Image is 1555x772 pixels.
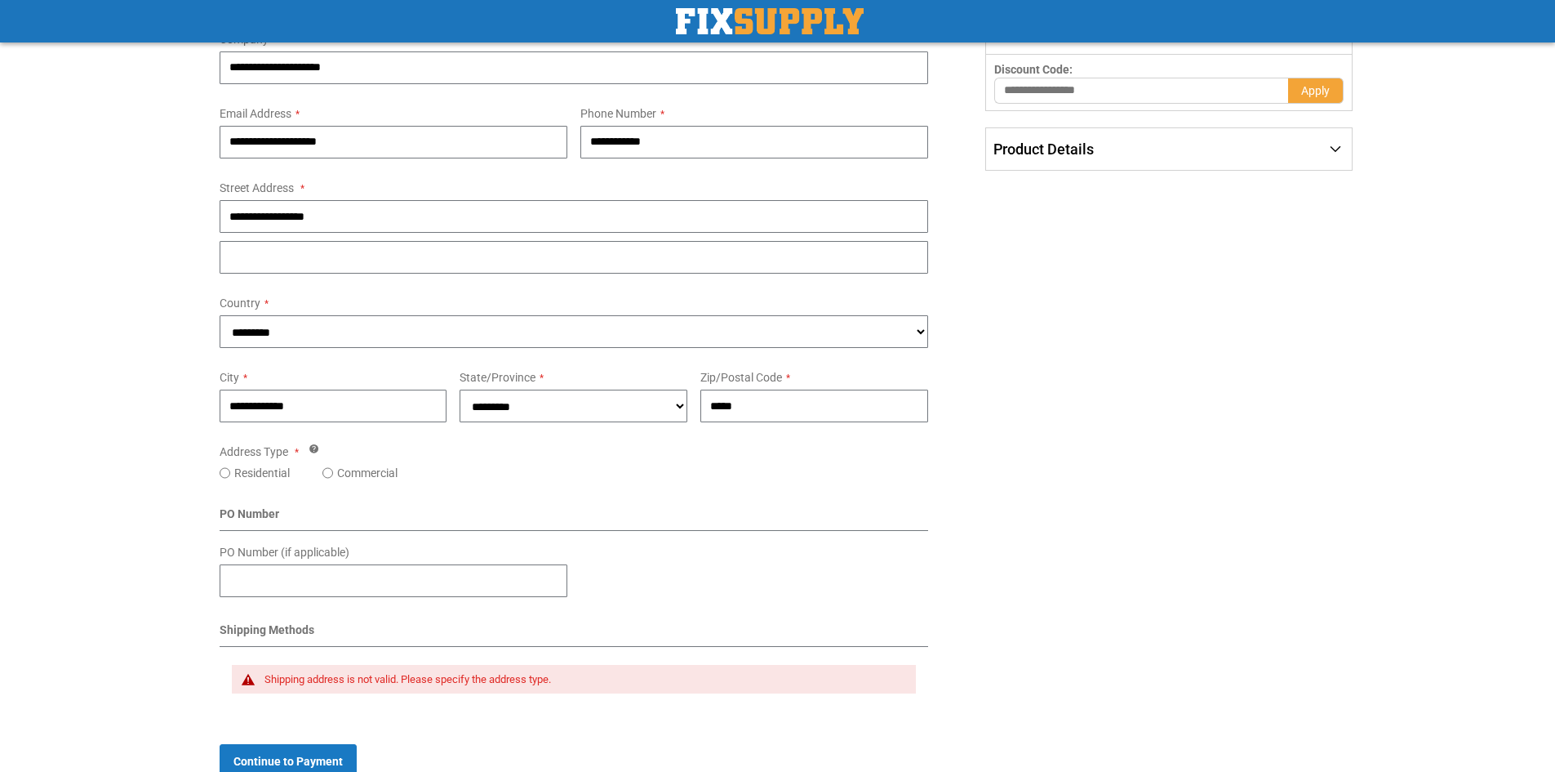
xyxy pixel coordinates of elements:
span: Apply [1301,84,1330,97]
span: Zip/Postal Code [700,371,782,384]
span: Company [220,33,269,46]
span: State/Province [460,371,535,384]
span: PO Number (if applicable) [220,546,349,559]
span: Continue to Payment [233,755,343,768]
img: Fix Industrial Supply [676,8,864,34]
span: Product Details [993,141,1094,158]
button: Apply [1288,78,1344,104]
div: Shipping Methods [220,622,929,647]
span: Email Address [220,107,291,120]
a: store logo [676,8,864,34]
span: Address Type [220,445,288,458]
span: Discount Code: [994,63,1073,76]
div: Shipping address is not valid. Please specify the address type. [264,673,900,686]
label: Residential [234,465,290,481]
span: Street Address [220,181,294,194]
span: Country [220,297,260,310]
span: Phone Number [580,107,656,120]
span: City [220,371,239,384]
div: PO Number [220,506,929,531]
label: Commercial [337,465,398,481]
